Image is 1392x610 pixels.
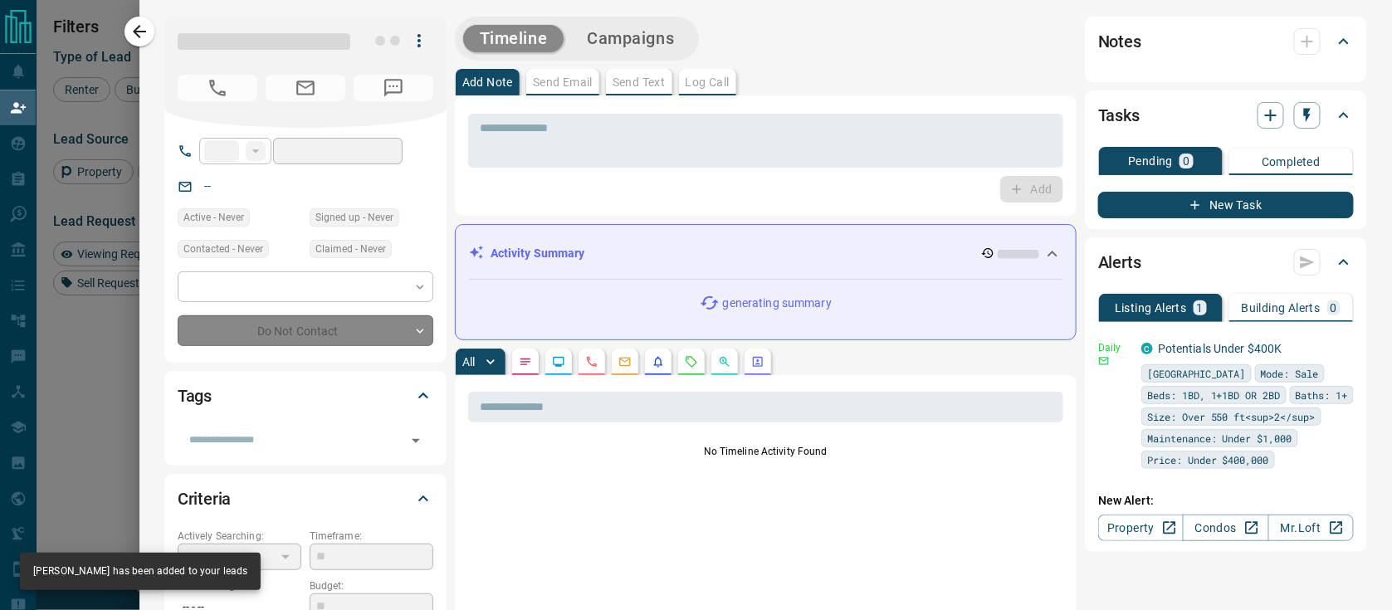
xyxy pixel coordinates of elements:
div: Do Not Contact [178,315,433,346]
h2: Criteria [178,486,232,512]
div: Notes [1098,22,1354,61]
span: Signed up - Never [315,209,393,226]
svg: Notes [519,355,532,368]
p: New Alert: [1098,492,1354,510]
svg: Agent Actions [751,355,764,368]
p: Add Note [462,76,513,88]
svg: Listing Alerts [652,355,665,368]
div: Tags [178,376,433,416]
p: Daily [1098,340,1131,355]
div: [PERSON_NAME] has been added to your leads [33,558,247,585]
h2: Tags [178,383,212,409]
span: Price: Under $400,000 [1147,451,1269,468]
svg: Calls [585,355,598,368]
span: [GEOGRAPHIC_DATA] [1147,365,1246,382]
span: No Number [178,75,257,101]
h2: Alerts [1098,249,1141,276]
span: Maintenance: Under $1,000 [1147,430,1292,447]
p: Actively Searching: [178,529,301,544]
p: generating summary [723,295,832,312]
div: Tasks [1098,95,1354,135]
h2: Notes [1098,28,1141,55]
p: No Timeline Activity Found [468,444,1063,459]
p: Timeframe: [310,529,433,544]
h2: Tasks [1098,102,1140,129]
span: Claimed - Never [315,241,386,257]
span: Beds: 1BD, 1+1BD OR 2BD [1147,387,1281,403]
a: Condos [1183,515,1268,541]
span: Baths: 1+ [1296,387,1348,403]
div: Alerts [1098,242,1354,282]
button: New Task [1098,192,1354,218]
a: Mr.Loft [1268,515,1354,541]
span: Mode: Sale [1261,365,1319,382]
svg: Email [1098,355,1110,367]
p: Pending [1128,155,1173,167]
svg: Lead Browsing Activity [552,355,565,368]
p: Building Alerts [1242,302,1321,314]
p: Completed [1262,156,1321,168]
a: Property [1098,515,1184,541]
a: -- [204,179,211,193]
p: Listing Alerts [1115,302,1187,314]
span: No Email [266,75,345,101]
p: 0 [1183,155,1189,167]
span: Contacted - Never [183,241,263,257]
p: All [462,356,476,368]
svg: Emails [618,355,632,368]
div: Criteria [178,479,433,519]
p: Budget: [310,578,433,593]
span: Size: Over 550 ft<sup>2</sup> [1147,408,1316,425]
p: 1 [1197,302,1204,314]
svg: Opportunities [718,355,731,368]
span: No Number [354,75,433,101]
button: Open [404,429,427,452]
svg: Requests [685,355,698,368]
p: 0 [1331,302,1337,314]
div: condos.ca [1141,343,1153,354]
p: Activity Summary [491,245,585,262]
a: Potentials Under $400K [1158,342,1282,355]
button: Campaigns [570,25,691,52]
div: Activity Summary [469,238,1062,269]
span: Active - Never [183,209,244,226]
button: Timeline [463,25,564,52]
